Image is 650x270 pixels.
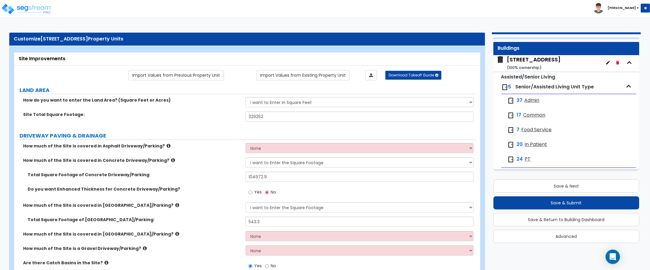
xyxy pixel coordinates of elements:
small: Assisted/Senior Living [501,73,555,80]
img: door.png [507,97,514,104]
img: building.svg [496,56,504,64]
span: Senior/Assisted Living Unit Type [516,83,594,90]
span: 20 [517,141,523,148]
input: No [265,263,269,269]
span: 204 Energy Pkwy [496,56,561,71]
label: Total Square Footage of [GEOGRAPHIC_DATA]/Parking: [28,217,241,223]
i: click for more info! [104,260,108,265]
span: No [271,263,276,269]
span: 5 [508,83,511,90]
img: avatar.png [593,3,604,13]
span: [STREET_ADDRESS] [41,35,88,42]
button: Save & Submit [493,196,639,209]
span: 7 [517,126,520,133]
label: DRIVEWAY PAVING & DRAINAGE [20,132,477,140]
label: How much of the Site is covered in [GEOGRAPHIC_DATA]/Parking? [23,202,241,208]
a: Import the dynamic attributes value through Excel sheet [365,70,377,80]
button: Save & Next [493,180,639,193]
span: PT [525,156,531,163]
i: click for more info! [167,144,170,148]
label: How much of the Site is a Gravel Driveway/Parking? [23,245,241,251]
button: Download Takeoff Guide [385,71,441,80]
span: Yes [254,263,262,269]
span: 37 [517,97,523,104]
i: click for more info! [143,246,147,251]
img: door.png [507,141,514,148]
span: No [271,189,276,195]
button: Save & Return to Building Dashboard [493,213,639,226]
label: Total Square Footage of Concrete Driveway/Parking: [28,172,241,178]
span: In Patient [525,141,547,148]
div: Buildings [498,45,635,52]
div: [STREET_ADDRESS] [507,56,561,71]
span: Admin [525,97,540,104]
i: click for more info! [175,203,179,207]
label: LAND AREA [20,86,477,94]
span: Food Service [522,126,552,133]
div: Site Improvements [19,55,476,62]
img: door.png [507,126,514,134]
input: Yes [248,263,252,269]
img: door.png [507,156,514,163]
div: Open Intercom Messenger [606,250,620,264]
input: Yes [248,189,252,196]
b: [PERSON_NAME] [608,6,636,10]
a: Import the dynamic attribute values from existing properties. [256,70,350,80]
a: Import the dynamic attribute values from previous properties. [128,70,224,80]
span: 24 [517,156,523,163]
span: Common [523,112,546,119]
img: logo_pro_r.png [1,3,52,15]
label: How much of the Site is covered in [GEOGRAPHIC_DATA]/Parking? [23,231,241,237]
span: Download Takeoff Guide [389,73,434,78]
label: Are there Catch Basins in the Site? [23,260,241,266]
small: ( 100 % ownership) [507,65,542,70]
img: door.png [507,112,514,119]
label: How do you want to enter the Land Area? (Square Feet or Acres) [23,97,241,103]
input: No [265,189,269,196]
i: click for more info! [171,158,175,162]
label: Do you want Enhanced Thickness for Concrete Driveway/Parking? [28,186,241,192]
span: 17 [517,112,522,119]
span: Yes [254,189,262,195]
img: door.png [501,84,508,91]
label: How much of the Site is covered in Asphalt Driveway/Parking? [23,143,241,149]
i: click for more info! [175,232,179,236]
label: Site Total Square Footage: [23,111,241,117]
div: Customize Property Units [14,36,480,43]
label: How much of the Site is covered in Concrete Driveway/Parking? [23,157,241,163]
button: Advanced [493,230,639,243]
